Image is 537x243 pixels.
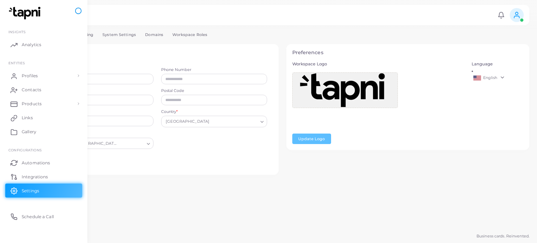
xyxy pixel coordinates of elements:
a: Settings [5,184,82,198]
a: Profiles [5,69,82,83]
img: logo [6,7,45,20]
a: Workspace Roles [168,30,212,40]
a: Integrations [5,170,82,184]
span: Links [22,115,33,121]
input: Search for option [120,140,144,147]
button: Update Logo [292,134,331,144]
span: Configurations [8,148,87,153]
a: Domains [141,30,168,40]
h4: Basic Information [42,50,273,56]
span: Integrations [22,174,48,180]
a: English [472,74,524,82]
a: Links [5,111,82,125]
a: Automations [5,156,82,170]
a: Schedule a Call [5,209,82,223]
span: ENTITIES [8,60,87,66]
img: en [473,76,481,80]
span: INSIGHTS [8,29,87,35]
h5: Language [472,62,524,66]
span: Analytics [22,42,41,48]
label: Country [161,109,178,115]
span: Schedule a Call [22,214,54,220]
a: Gallery [5,125,82,139]
label: Phone Number [161,67,267,73]
label: Postal Code [161,88,267,94]
h5: Workspace Logo [292,62,464,66]
span: Settings [22,188,39,194]
span: English [483,75,497,80]
span: Contacts [22,87,41,93]
a: Products [5,97,82,111]
div: Search for option [47,138,153,149]
span: Profiles [22,73,38,79]
span: Gallery [22,129,36,135]
a: System Settings [98,30,141,40]
a: Analytics [5,38,82,52]
span: Business cards. Reinvented. [477,233,529,239]
input: Search for option [211,118,258,126]
a: Contacts [5,83,82,97]
span: Automations [22,160,50,166]
span: Products [22,101,42,107]
span: [GEOGRAPHIC_DATA] [165,118,210,126]
h4: Preferences [292,50,524,56]
div: Search for option [161,116,267,127]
